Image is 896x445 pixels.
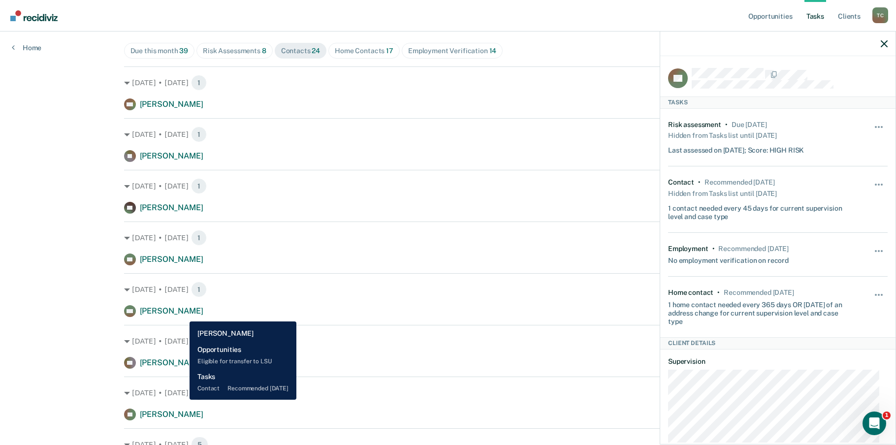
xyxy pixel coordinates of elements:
[863,412,886,435] iframe: Intercom live chat
[668,253,789,265] div: No employment verification on record
[140,358,203,367] span: [PERSON_NAME]
[660,96,896,108] div: Tasks
[10,10,58,21] img: Recidiviz
[124,282,772,297] div: [DATE] • [DATE]
[179,47,188,55] span: 39
[140,151,203,160] span: [PERSON_NAME]
[725,121,728,129] div: •
[191,333,207,349] span: 1
[668,187,777,200] div: Hidden from Tasks list until [DATE]
[668,128,777,142] div: Hidden from Tasks list until [DATE]
[262,47,266,55] span: 8
[124,230,772,246] div: [DATE] • [DATE]
[724,288,794,297] div: Recommended in 21 days
[281,47,320,55] div: Contacts
[191,178,207,194] span: 1
[191,282,207,297] span: 1
[668,245,708,253] div: Employment
[732,121,767,129] div: Due 4 years ago
[191,385,207,401] span: 1
[668,288,713,297] div: Home contact
[717,288,720,297] div: •
[386,47,393,55] span: 17
[408,47,496,55] div: Employment Verification
[668,178,694,187] div: Contact
[140,254,203,264] span: [PERSON_NAME]
[668,200,851,221] div: 1 contact needed every 45 days for current supervision level and case type
[883,412,891,419] span: 1
[124,333,772,349] div: [DATE] • [DATE]
[124,75,772,91] div: [DATE] • [DATE]
[698,178,701,187] div: •
[668,121,721,129] div: Risk assessment
[660,337,896,349] div: Client Details
[335,47,393,55] div: Home Contacts
[312,47,320,55] span: 24
[140,99,203,109] span: [PERSON_NAME]
[191,127,207,142] span: 1
[124,178,772,194] div: [DATE] • [DATE]
[668,357,888,366] dt: Supervision
[668,142,804,155] div: Last assessed on [DATE]; Score: HIGH RISK
[704,178,774,187] div: Recommended 6 days ago
[489,47,497,55] span: 14
[191,75,207,91] span: 1
[12,43,41,52] a: Home
[140,306,203,316] span: [PERSON_NAME]
[718,245,788,253] div: Recommended in 21 days
[124,385,772,401] div: [DATE] • [DATE]
[668,297,851,325] div: 1 home contact needed every 365 days OR [DATE] of an address change for current supervision level...
[140,203,203,212] span: [PERSON_NAME]
[872,7,888,23] div: T C
[872,7,888,23] button: Profile dropdown button
[712,245,715,253] div: •
[203,47,266,55] div: Risk Assessments
[124,127,772,142] div: [DATE] • [DATE]
[140,410,203,419] span: [PERSON_NAME]
[130,47,189,55] div: Due this month
[191,230,207,246] span: 1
